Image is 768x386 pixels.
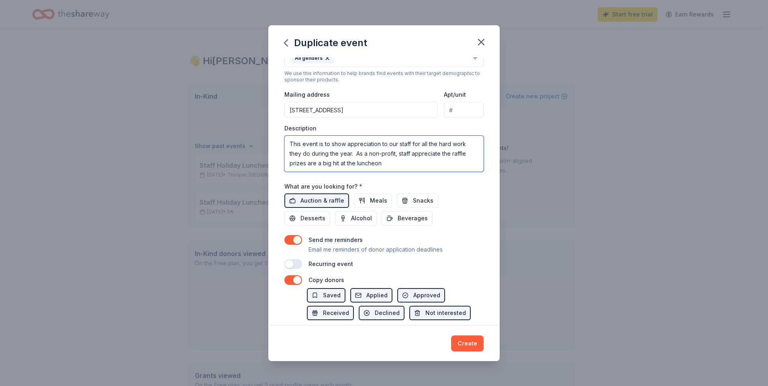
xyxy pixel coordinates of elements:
span: Alcohol [351,213,372,223]
span: Desserts [300,213,325,223]
div: Duplicate event [284,37,367,49]
label: What are you looking for? [284,183,362,191]
button: Snacks [397,193,438,208]
button: Saved [307,288,345,303]
span: Not interested [425,308,466,318]
button: Declined [359,306,404,320]
button: Create [451,335,484,351]
span: Auction & raffle [300,196,344,205]
span: Snacks [413,196,433,205]
span: Applied [366,291,388,300]
span: Beverages [398,213,428,223]
div: All copied donors will be given "saved" status in your new event. Companies that are no longer do... [307,325,484,347]
input: Enter a US address [284,102,437,118]
span: Declined [375,308,400,318]
label: Copy donors [308,276,344,283]
div: All genders [290,53,334,63]
span: Meals [370,196,387,205]
label: Send me reminders [308,236,363,243]
button: Not interested [409,306,471,320]
label: Apt/unit [444,91,466,99]
button: Received [307,306,354,320]
label: Mailing address [284,91,330,99]
button: Applied [350,288,392,303]
span: Saved [323,291,341,300]
label: Recurring event [308,260,353,267]
input: # [444,102,484,118]
span: Approved [413,291,440,300]
p: Email me reminders of donor application deadlines [308,245,443,254]
button: Desserts [284,211,330,226]
textarea: This event is to show appreciation to our staff for all the hard work they do during the year. As... [284,136,484,172]
button: Meals [354,193,392,208]
button: Approved [397,288,445,303]
button: Auction & raffle [284,193,349,208]
button: All genders [284,49,484,67]
label: Description [284,124,317,132]
div: We use this information to help brands find events with their target demographic to sponsor their... [284,70,484,83]
button: Alcohol [335,211,377,226]
span: Received [323,308,349,318]
button: Beverages [382,211,433,226]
